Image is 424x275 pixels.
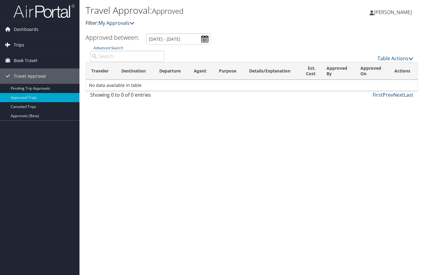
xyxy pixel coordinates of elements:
[154,62,188,80] th: Departure: activate to sort column ascending
[86,4,307,17] h1: Travel Approval:
[188,62,213,80] th: Agent
[373,91,383,98] a: First
[86,62,116,80] th: Traveler: activate to sort column ascending
[146,33,210,45] input: [DATE] - [DATE]
[90,51,164,62] input: Advanced Search
[13,4,75,18] img: airportal-logo.png
[86,33,139,42] h3: Approved between:
[321,62,355,80] th: Approved By: activate to sort column ascending
[389,62,418,80] th: Actions
[404,91,413,98] a: Last
[299,62,321,80] th: Est. Cost: activate to sort column ascending
[14,53,37,68] span: Book Travel
[98,20,135,26] a: My Approvals
[244,62,299,80] th: Details/Explanation
[378,55,413,62] a: Table Actions
[86,19,307,27] p: Filter:
[14,37,24,53] span: Trips
[370,3,418,21] a: [PERSON_NAME]
[383,91,393,98] a: Prev
[90,91,164,102] div: Showing 0 to 0 of 0 entries
[393,91,404,98] a: Next
[152,6,183,16] small: Approved
[355,62,389,80] th: Approved On: activate to sort column ascending
[14,22,39,37] span: Dashboards
[374,9,412,16] span: [PERSON_NAME]
[93,45,123,50] a: Advanced Search
[14,69,46,84] span: Travel Approval
[86,80,418,91] td: No data available in table
[116,62,154,80] th: Destination: activate to sort column ascending
[213,62,244,80] th: Purpose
